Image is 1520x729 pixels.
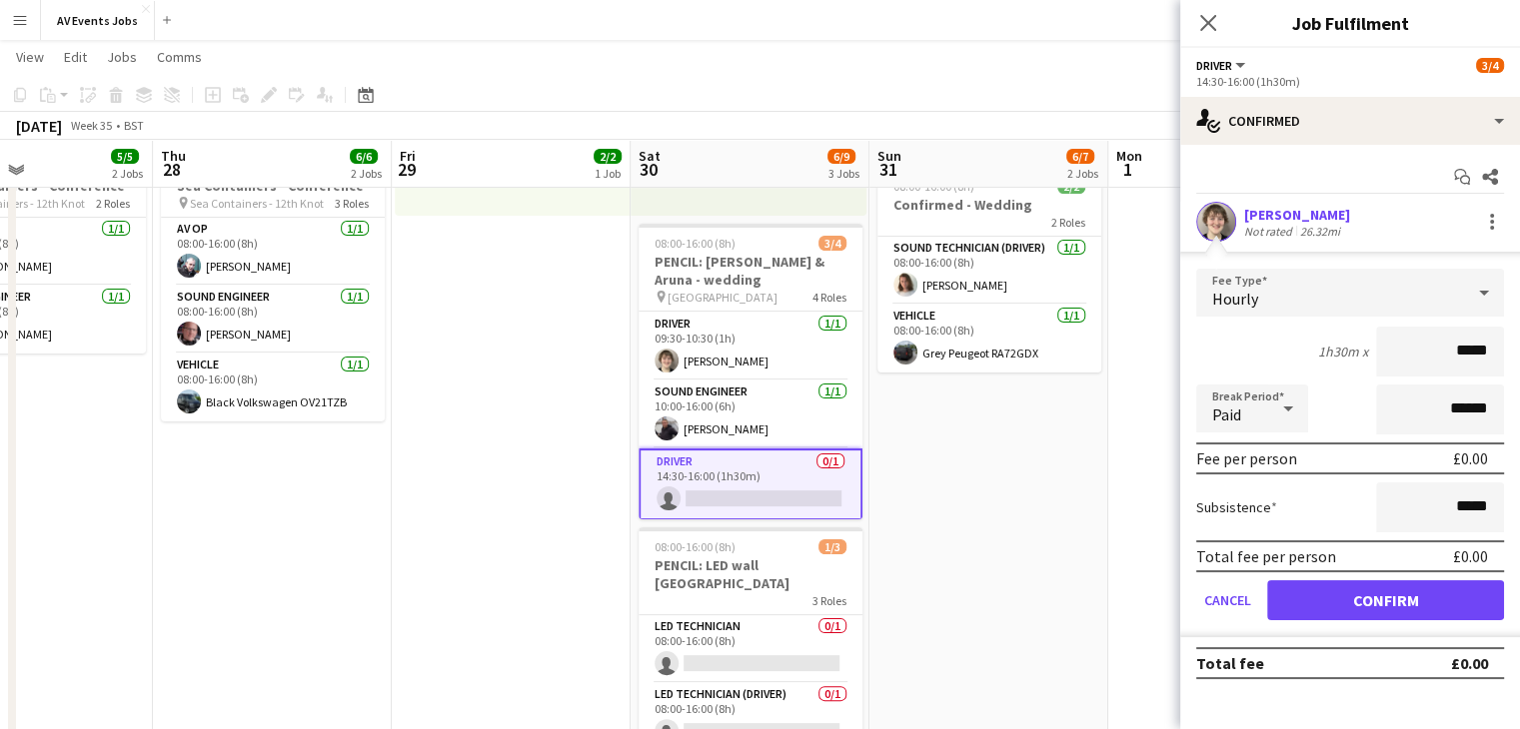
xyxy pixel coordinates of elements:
[639,147,661,165] span: Sat
[1196,74,1504,89] div: 14:30-16:00 (1h30m)
[99,44,145,70] a: Jobs
[1196,498,1277,516] label: Subsistence
[161,354,385,421] app-card-role: Vehicle1/108:00-16:00 (8h)Black Volkswagen OV21TZB
[107,48,137,66] span: Jobs
[1196,58,1232,73] span: Driver
[668,290,777,305] span: [GEOGRAPHIC_DATA]
[190,196,324,211] span: Sea Containers - 12th Knot
[161,148,385,421] app-job-card: 08:00-16:00 (8h)3/3Sea Containers - Conference Sea Containers - 12th Knot3 RolesAV Op1/108:00-16:...
[828,166,859,181] div: 3 Jobs
[16,48,44,66] span: View
[335,196,369,211] span: 3 Roles
[877,167,1101,372] app-job-card: 08:00-16:00 (8h)2/2Confirmed - Wedding2 RolesSound technician (Driver)1/108:00-16:00 (8h)[PERSON_...
[595,166,621,181] div: 1 Job
[594,149,622,164] span: 2/2
[1212,404,1241,424] span: Paid
[827,149,855,164] span: 6/9
[1051,215,1085,230] span: 2 Roles
[639,253,862,289] h3: PENCIL: [PERSON_NAME] & Aruna - wedding
[655,236,736,251] span: 08:00-16:00 (8h)
[161,218,385,286] app-card-role: AV Op1/108:00-16:00 (8h)[PERSON_NAME]
[639,313,862,380] app-card-role: Driver1/109:30-10:30 (1h)[PERSON_NAME]
[400,147,416,165] span: Fri
[1196,546,1336,566] div: Total fee per person
[1180,97,1520,145] div: Confirmed
[655,539,736,554] span: 08:00-16:00 (8h)
[877,196,1101,214] h3: Confirmed - Wedding
[877,147,901,165] span: Sun
[1196,58,1248,73] button: Driver
[818,539,846,554] span: 1/3
[1244,206,1350,224] div: [PERSON_NAME]
[877,305,1101,372] app-card-role: Vehicle1/108:00-16:00 (8h)Grey Peugeot RA72GDX
[1113,158,1142,181] span: 1
[639,380,862,448] app-card-role: Sound Engineer1/110:00-16:00 (6h)[PERSON_NAME]
[350,149,378,164] span: 6/6
[1116,147,1142,165] span: Mon
[149,44,210,70] a: Comms
[1476,58,1504,73] span: 3/4
[351,166,382,181] div: 2 Jobs
[161,286,385,354] app-card-role: Sound Engineer1/108:00-16:00 (8h)[PERSON_NAME]
[397,158,416,181] span: 29
[41,1,155,40] button: AV Events Jobs
[1296,224,1344,239] div: 26.32mi
[64,48,87,66] span: Edit
[161,147,186,165] span: Thu
[157,48,202,66] span: Comms
[1067,166,1098,181] div: 2 Jobs
[112,166,143,181] div: 2 Jobs
[874,158,901,181] span: 31
[8,44,52,70] a: View
[124,118,144,133] div: BST
[1244,224,1296,239] div: Not rated
[1318,343,1368,361] div: 1h30m x
[639,224,862,519] app-job-card: 08:00-16:00 (8h)3/4PENCIL: [PERSON_NAME] & Aruna - wedding [GEOGRAPHIC_DATA]4 RolesVehicle1/108:0...
[1453,448,1488,468] div: £0.00
[1267,580,1504,620] button: Confirm
[1196,448,1297,468] div: Fee per person
[812,290,846,305] span: 4 Roles
[111,149,139,164] span: 5/5
[158,158,186,181] span: 28
[66,118,116,133] span: Week 35
[96,196,130,211] span: 2 Roles
[1196,580,1259,620] button: Cancel
[56,44,95,70] a: Edit
[1212,289,1258,309] span: Hourly
[818,236,846,251] span: 3/4
[812,593,846,608] span: 3 Roles
[1453,546,1488,566] div: £0.00
[639,556,862,592] h3: PENCIL: LED wall [GEOGRAPHIC_DATA]
[1451,653,1488,673] div: £0.00
[636,158,661,181] span: 30
[1066,149,1094,164] span: 6/7
[639,615,862,683] app-card-role: LED Technician0/108:00-16:00 (8h)
[877,237,1101,305] app-card-role: Sound technician (Driver)1/108:00-16:00 (8h)[PERSON_NAME]
[16,116,62,136] div: [DATE]
[639,448,862,520] app-card-role: Driver0/114:30-16:00 (1h30m)
[1180,10,1520,36] h3: Job Fulfilment
[1196,653,1264,673] div: Total fee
